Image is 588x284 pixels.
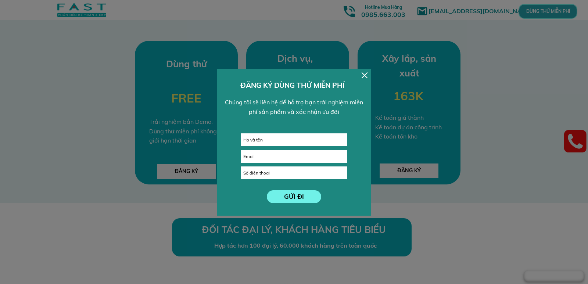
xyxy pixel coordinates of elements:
input: Họ và tên [241,134,347,146]
input: Số điện thoại [241,167,347,179]
div: Chúng tôi sẽ liên hệ để hỗ trợ bạn trải nghiệm miễn phí sản phẩm và xác nhận ưu đãi [222,98,367,116]
input: Email [241,150,347,162]
h3: ĐĂNG KÝ DÙNG THỬ MIỄN PHÍ [240,80,348,91]
p: GỬI ĐI [267,190,322,203]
